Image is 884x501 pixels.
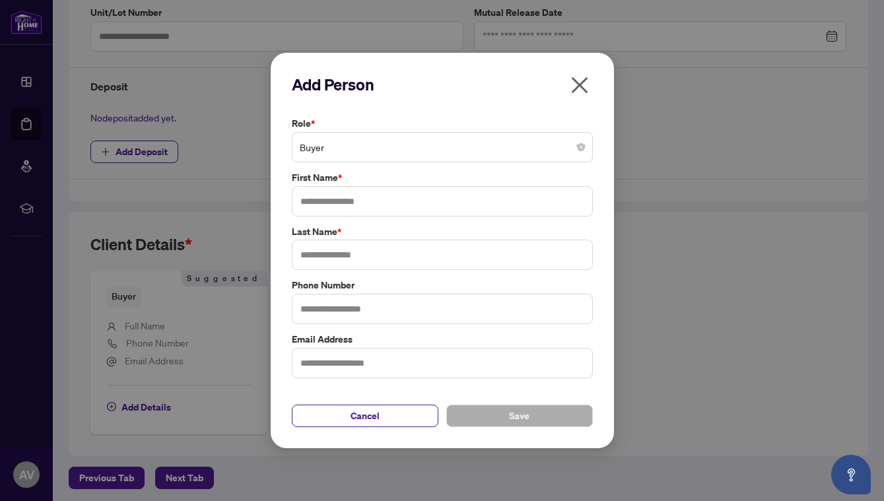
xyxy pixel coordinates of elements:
[569,75,590,96] span: close
[292,224,593,239] label: Last Name
[292,74,593,95] h2: Add Person
[351,405,380,426] span: Cancel
[300,135,585,160] span: Buyer
[292,332,593,347] label: Email Address
[292,405,438,427] button: Cancel
[292,278,593,292] label: Phone Number
[292,116,593,131] label: Role
[446,405,593,427] button: Save
[292,170,593,185] label: First Name
[831,455,871,494] button: Open asap
[577,143,585,151] span: close-circle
